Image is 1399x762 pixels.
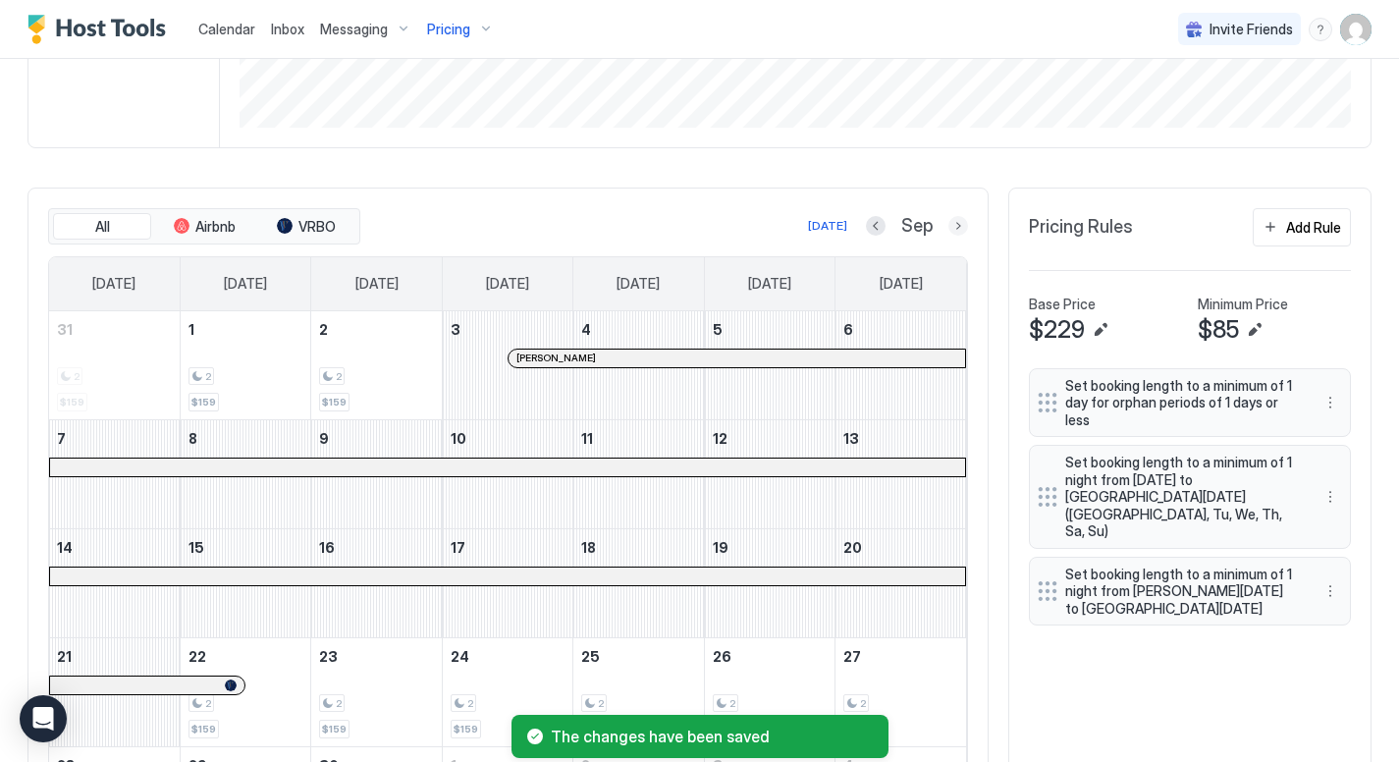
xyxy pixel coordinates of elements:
span: 2 [336,697,342,710]
a: September 6, 2025 [835,311,966,348]
span: Set booking length to a minimum of 1 night from [DATE] to [GEOGRAPHIC_DATA][DATE] ([GEOGRAPHIC_DA... [1065,454,1299,540]
a: September 18, 2025 [573,529,703,566]
span: [PERSON_NAME] [516,352,596,364]
span: 2 [467,697,473,710]
div: [DATE] [808,217,847,235]
span: 3 [451,321,460,338]
a: September 4, 2025 [573,311,703,348]
span: 26 [713,648,731,665]
a: September 16, 2025 [311,529,441,566]
td: September 9, 2025 [311,419,442,528]
a: Monday [204,257,287,310]
span: 2 [598,697,604,710]
a: September 11, 2025 [573,420,703,457]
div: menu [1309,18,1332,41]
a: September 14, 2025 [49,529,180,566]
span: 7 [57,430,66,447]
span: 13 [843,430,859,447]
span: Inbox [271,21,304,37]
a: September 13, 2025 [835,420,966,457]
a: September 25, 2025 [573,638,703,675]
span: [DATE] [486,275,529,293]
a: September 22, 2025 [181,638,310,675]
td: September 26, 2025 [704,637,834,746]
div: menu [1318,579,1342,603]
span: 6 [843,321,853,338]
button: VRBO [257,213,355,241]
span: Sep [901,215,933,238]
a: September 26, 2025 [705,638,834,675]
span: 9 [319,430,329,447]
a: September 3, 2025 [443,311,572,348]
span: 19 [713,539,728,556]
a: September 2, 2025 [311,311,441,348]
button: Edit [1089,318,1112,342]
td: September 13, 2025 [835,419,966,528]
span: $159 [322,396,347,408]
span: VRBO [298,218,336,236]
span: All [95,218,110,236]
td: August 31, 2025 [49,311,180,420]
td: September 5, 2025 [704,311,834,420]
button: Airbnb [155,213,253,241]
span: 10 [451,430,466,447]
div: Add Rule [1286,217,1341,238]
div: menu [1318,391,1342,414]
span: [DATE] [880,275,923,293]
a: Sunday [73,257,155,310]
span: $159 [191,396,216,408]
span: Minimum Price [1198,296,1288,313]
a: Calendar [198,19,255,39]
td: September 8, 2025 [180,419,310,528]
td: September 6, 2025 [835,311,966,420]
a: Saturday [860,257,942,310]
a: September 21, 2025 [49,638,180,675]
span: 2 [336,370,342,383]
div: User profile [1340,14,1372,45]
span: 24 [451,648,469,665]
span: 1 [188,321,194,338]
a: August 31, 2025 [49,311,180,348]
td: September 19, 2025 [704,528,834,637]
span: 21 [57,648,72,665]
span: 14 [57,539,73,556]
button: Previous month [866,216,886,236]
span: [DATE] [224,275,267,293]
button: More options [1318,485,1342,509]
a: Thursday [597,257,679,310]
td: September 25, 2025 [573,637,704,746]
td: September 3, 2025 [442,311,572,420]
span: 11 [581,430,593,447]
span: $85 [1198,315,1239,345]
span: $229 [1029,315,1085,345]
a: September 20, 2025 [835,529,966,566]
a: September 5, 2025 [705,311,834,348]
span: [DATE] [748,275,791,293]
td: September 16, 2025 [311,528,442,637]
td: September 10, 2025 [442,419,572,528]
a: September 7, 2025 [49,420,180,457]
span: 2 [860,697,866,710]
button: Add Rule [1253,208,1351,246]
span: 22 [188,648,206,665]
span: 25 [581,648,600,665]
a: September 19, 2025 [705,529,834,566]
a: September 27, 2025 [835,638,966,675]
td: September 12, 2025 [704,419,834,528]
span: 23 [319,648,338,665]
span: 16 [319,539,335,556]
span: 5 [713,321,723,338]
span: 20 [843,539,862,556]
span: Pricing Rules [1029,216,1133,239]
span: Set booking length to a minimum of 1 day for orphan periods of 1 days or less [1065,377,1299,429]
a: September 8, 2025 [181,420,310,457]
span: 12 [713,430,727,447]
a: Wednesday [466,257,549,310]
span: Airbnb [195,218,236,236]
a: September 12, 2025 [705,420,834,457]
td: September 15, 2025 [180,528,310,637]
td: September 24, 2025 [442,637,572,746]
a: September 1, 2025 [181,311,310,348]
td: September 7, 2025 [49,419,180,528]
td: September 23, 2025 [311,637,442,746]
